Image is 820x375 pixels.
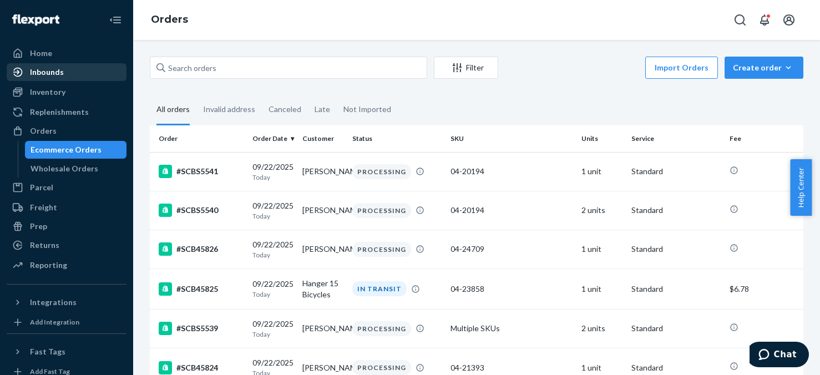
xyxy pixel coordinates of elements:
td: [PERSON_NAME] [298,152,348,191]
button: Open notifications [753,9,776,31]
div: Integrations [30,297,77,308]
div: #SCBS5540 [159,204,244,217]
a: Inventory [7,83,126,101]
a: Ecommerce Orders [25,141,127,159]
div: Create order [733,62,795,73]
div: 09/22/2025 [252,278,293,299]
td: 1 unit [577,230,627,268]
p: Today [252,250,293,260]
p: Standard [631,244,721,255]
button: Import Orders [645,57,718,79]
button: Integrations [7,293,126,311]
p: Standard [631,283,721,295]
div: 04-20194 [451,166,573,177]
div: Returns [30,240,59,251]
div: PROCESSING [352,203,411,218]
p: Standard [631,166,721,177]
div: #SCB45824 [159,361,244,374]
div: Canceled [269,95,301,124]
p: Standard [631,362,721,373]
th: Units [577,125,627,152]
div: #SCBS5539 [159,322,244,335]
th: Status [348,125,446,152]
a: Freight [7,199,126,216]
div: 09/22/2025 [252,200,293,221]
a: Orders [151,13,188,26]
div: PROCESSING [352,242,411,257]
a: Returns [7,236,126,254]
input: Search orders [150,57,427,79]
button: Fast Tags [7,343,126,361]
button: Close Navigation [104,9,126,31]
p: Standard [631,205,721,216]
a: Add Integration [7,316,126,329]
div: 09/22/2025 [252,318,293,339]
ol: breadcrumbs [142,4,197,36]
p: Today [252,211,293,221]
td: $6.78 [725,268,803,309]
div: Customer [302,134,343,143]
p: Today [252,330,293,339]
p: Today [252,173,293,182]
button: Open account menu [778,9,800,31]
div: #SCB45826 [159,242,244,256]
td: 1 unit [577,268,627,309]
div: Parcel [30,182,53,193]
div: Replenishments [30,107,89,118]
div: Fast Tags [30,346,65,357]
td: Multiple SKUs [446,309,577,348]
th: Service [627,125,725,152]
div: #SCB45825 [159,282,244,296]
div: Add Integration [30,317,79,327]
button: Help Center [790,159,812,216]
button: Filter [434,57,498,79]
td: [PERSON_NAME] [298,309,348,348]
div: Freight [30,202,57,213]
div: Home [30,48,52,59]
th: Order Date [248,125,298,152]
td: Hanger 15 Bicycles [298,268,348,309]
div: Inbounds [30,67,64,78]
div: PROCESSING [352,164,411,179]
div: Ecommerce Orders [31,144,102,155]
p: Today [252,290,293,299]
div: PROCESSING [352,321,411,336]
div: 04-21393 [451,362,573,373]
div: 04-20194 [451,205,573,216]
div: Invalid address [203,95,255,124]
td: 2 units [577,309,627,348]
div: Not Imported [343,95,391,124]
th: Order [150,125,248,152]
td: 1 unit [577,152,627,191]
div: Filter [434,62,498,73]
th: Fee [725,125,803,152]
a: Prep [7,217,126,235]
a: Orders [7,122,126,140]
button: Create order [725,57,803,79]
button: Open Search Box [729,9,751,31]
td: [PERSON_NAME] [298,191,348,230]
div: 04-24709 [451,244,573,255]
div: Prep [30,221,47,232]
div: Orders [30,125,57,136]
div: #SCBS5541 [159,165,244,178]
a: Home [7,44,126,62]
div: 09/22/2025 [252,161,293,182]
div: Inventory [30,87,65,98]
td: [PERSON_NAME] [298,230,348,268]
div: IN TRANSIT [352,281,407,296]
img: Flexport logo [12,14,59,26]
th: SKU [446,125,577,152]
div: Wholesale Orders [31,163,98,174]
div: Late [315,95,330,124]
a: Wholesale Orders [25,160,127,178]
div: 09/22/2025 [252,239,293,260]
div: PROCESSING [352,360,411,375]
a: Reporting [7,256,126,274]
a: Inbounds [7,63,126,81]
p: Standard [631,323,721,334]
div: 04-23858 [451,283,573,295]
div: All orders [156,95,190,125]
